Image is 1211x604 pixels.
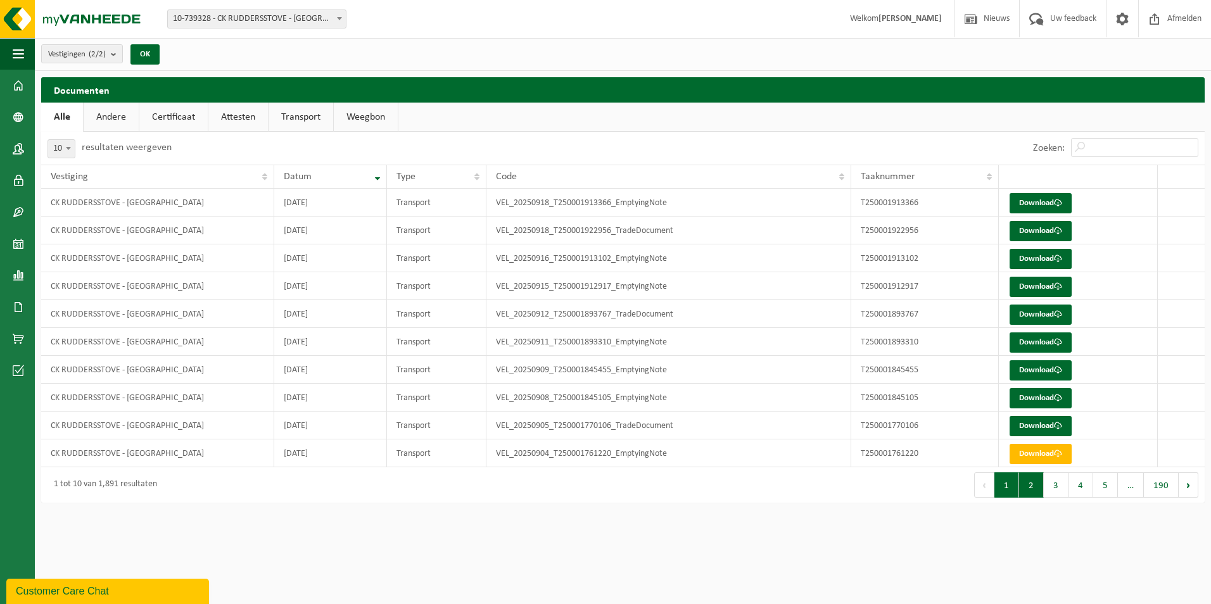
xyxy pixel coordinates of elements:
td: T250001770106 [851,412,999,439]
a: Download [1010,332,1072,353]
td: [DATE] [274,439,387,467]
td: Transport [387,356,487,384]
span: 10 [48,140,75,158]
button: 190 [1144,472,1179,498]
a: Download [1010,249,1072,269]
td: CK RUDDERSSTOVE - [GEOGRAPHIC_DATA] [41,189,274,217]
iframe: chat widget [6,576,212,604]
td: T250001893310 [851,328,999,356]
a: Certificaat [139,103,208,132]
button: Previous [974,472,994,498]
td: T250001845105 [851,384,999,412]
a: Download [1010,221,1072,241]
span: Code [496,172,517,182]
td: CK RUDDERSSTOVE - [GEOGRAPHIC_DATA] [41,356,274,384]
span: Datum [284,172,312,182]
td: Transport [387,189,487,217]
span: Vestiging [51,172,88,182]
td: Transport [387,412,487,439]
td: CK RUDDERSSTOVE - [GEOGRAPHIC_DATA] [41,412,274,439]
td: [DATE] [274,328,387,356]
a: Alle [41,103,83,132]
strong: [PERSON_NAME] [878,14,942,23]
td: VEL_20250904_T250001761220_EmptyingNote [486,439,851,467]
td: VEL_20250918_T250001913366_EmptyingNote [486,189,851,217]
h2: Documenten [41,77,1205,102]
td: CK RUDDERSSTOVE - [GEOGRAPHIC_DATA] [41,217,274,244]
td: VEL_20250918_T250001922956_TradeDocument [486,217,851,244]
label: Zoeken: [1033,143,1065,153]
td: Transport [387,300,487,328]
button: Next [1179,472,1198,498]
td: Transport [387,328,487,356]
td: CK RUDDERSSTOVE - [GEOGRAPHIC_DATA] [41,439,274,467]
span: 10-739328 - CK RUDDERSSTOVE - BRUGGE [168,10,346,28]
count: (2/2) [89,50,106,58]
td: T250001845455 [851,356,999,384]
a: Download [1010,388,1072,408]
td: VEL_20250911_T250001893310_EmptyingNote [486,328,851,356]
a: Weegbon [334,103,398,132]
td: Transport [387,244,487,272]
td: [DATE] [274,244,387,272]
td: Transport [387,217,487,244]
td: T250001912917 [851,272,999,300]
td: VEL_20250916_T250001913102_EmptyingNote [486,244,851,272]
a: Download [1010,444,1072,464]
td: CK RUDDERSSTOVE - [GEOGRAPHIC_DATA] [41,300,274,328]
a: Download [1010,305,1072,325]
td: [DATE] [274,300,387,328]
button: 2 [1019,472,1044,498]
td: CK RUDDERSSTOVE - [GEOGRAPHIC_DATA] [41,272,274,300]
a: Transport [269,103,333,132]
a: Download [1010,193,1072,213]
td: T250001761220 [851,439,999,467]
td: Transport [387,384,487,412]
button: 4 [1068,472,1093,498]
span: 10-739328 - CK RUDDERSSTOVE - BRUGGE [167,9,346,28]
td: [DATE] [274,189,387,217]
button: 3 [1044,472,1068,498]
td: T250001893767 [851,300,999,328]
td: T250001913366 [851,189,999,217]
button: OK [130,44,160,65]
span: Vestigingen [48,45,106,64]
span: Type [396,172,415,182]
td: VEL_20250912_T250001893767_TradeDocument [486,300,851,328]
a: Download [1010,277,1072,297]
td: Transport [387,272,487,300]
td: VEL_20250908_T250001845105_EmptyingNote [486,384,851,412]
td: T250001922956 [851,217,999,244]
td: [DATE] [274,272,387,300]
label: resultaten weergeven [82,142,172,153]
div: 1 tot 10 van 1,891 resultaten [48,474,157,496]
td: VEL_20250909_T250001845455_EmptyingNote [486,356,851,384]
td: VEL_20250905_T250001770106_TradeDocument [486,412,851,439]
span: Taaknummer [861,172,915,182]
span: 10 [48,139,75,158]
a: Andere [84,103,139,132]
td: CK RUDDERSSTOVE - [GEOGRAPHIC_DATA] [41,328,274,356]
td: VEL_20250915_T250001912917_EmptyingNote [486,272,851,300]
td: Transport [387,439,487,467]
span: … [1118,472,1144,498]
td: [DATE] [274,412,387,439]
td: T250001913102 [851,244,999,272]
a: Attesten [208,103,268,132]
td: [DATE] [274,217,387,244]
button: 1 [994,472,1019,498]
button: 5 [1093,472,1118,498]
td: [DATE] [274,356,387,384]
a: Download [1010,360,1072,381]
td: CK RUDDERSSTOVE - [GEOGRAPHIC_DATA] [41,384,274,412]
td: CK RUDDERSSTOVE - [GEOGRAPHIC_DATA] [41,244,274,272]
button: Vestigingen(2/2) [41,44,123,63]
td: [DATE] [274,384,387,412]
a: Download [1010,416,1072,436]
